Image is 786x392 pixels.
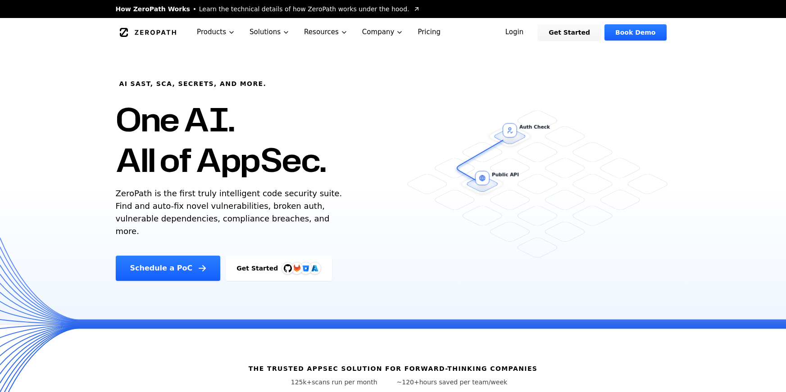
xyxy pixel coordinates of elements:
img: Azure [311,265,318,272]
a: Get StartedGitHubGitLabAzure [226,256,332,281]
img: GitHub [284,264,292,272]
button: Solutions [242,18,297,46]
button: Company [355,18,411,46]
p: scans run per month [279,378,390,387]
button: Products [190,18,242,46]
h6: The Trusted AppSec solution for forward-thinking companies [249,364,538,373]
span: ~120+ [397,378,419,386]
h1: One AI. All of AppSec. [116,99,326,180]
a: Login [495,24,535,41]
a: Book Demo [604,24,666,41]
img: GitLab [288,259,306,277]
nav: Global [105,18,682,46]
a: How ZeroPath WorksLearn the technical details of how ZeroPath works under the hood. [116,5,420,14]
button: Resources [297,18,355,46]
span: Learn the technical details of how ZeroPath works under the hood. [199,5,409,14]
p: ZeroPath is the first truly intelligent code security suite. Find and auto-fix novel vulnerabilit... [116,187,346,238]
p: hours saved per team/week [397,378,508,387]
svg: Bitbucket [301,263,311,273]
a: Pricing [410,18,448,46]
span: How ZeroPath Works [116,5,190,14]
a: Schedule a PoC [116,256,221,281]
span: 125k+ [291,378,312,386]
a: Get Started [538,24,601,41]
h6: AI SAST, SCA, Secrets, and more. [119,79,267,88]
